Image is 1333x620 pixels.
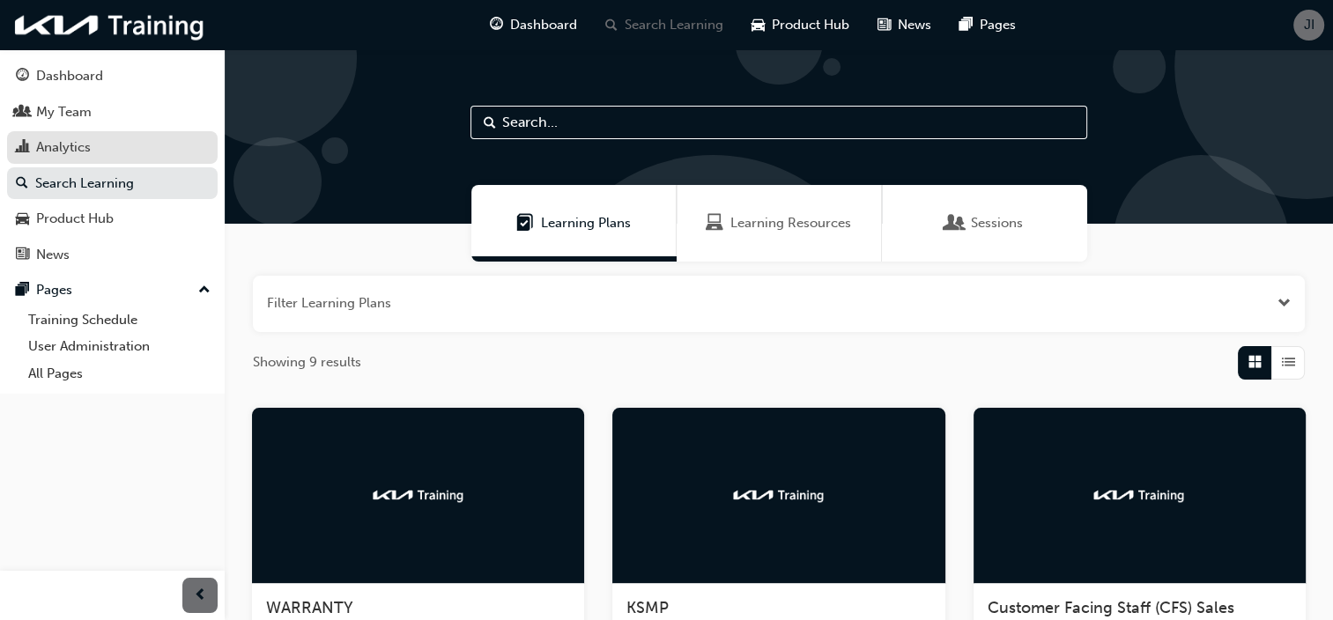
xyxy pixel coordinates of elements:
span: Dashboard [510,15,577,35]
span: WARRANTY [266,598,353,617]
span: people-icon [16,105,29,121]
span: search-icon [605,14,618,36]
span: Sessions [971,213,1023,233]
img: kia-training [9,7,211,43]
img: kia-training [1091,486,1188,504]
div: Dashboard [36,66,103,86]
span: guage-icon [490,14,503,36]
span: chart-icon [16,140,29,156]
span: pages-icon [16,283,29,299]
span: Pages [980,15,1016,35]
span: search-icon [16,176,28,192]
span: Product Hub [772,15,849,35]
a: Learning PlansLearning Plans [471,185,677,262]
span: prev-icon [194,585,207,607]
div: Analytics [36,137,91,158]
span: Sessions [946,213,964,233]
a: search-iconSearch Learning [591,7,737,43]
button: Pages [7,274,218,306]
a: Dashboard [7,60,218,92]
div: News [36,245,70,265]
a: Analytics [7,131,218,164]
a: All Pages [21,360,218,387]
button: Open the filter [1277,293,1291,314]
span: Search [484,113,496,133]
input: Search... [470,106,1087,139]
div: Pages [36,280,72,300]
span: KSMP [626,598,669,617]
span: JI [1304,15,1314,35]
a: User Administration [21,333,218,360]
a: Training Schedule [21,306,218,334]
span: Grid [1248,352,1262,373]
a: news-iconNews [863,7,945,43]
a: guage-iconDashboard [476,7,591,43]
button: JI [1293,10,1324,41]
span: car-icon [752,14,765,36]
a: car-iconProduct Hub [737,7,863,43]
span: Learning Plans [541,213,631,233]
img: kia-training [730,486,827,504]
a: Product Hub [7,203,218,235]
span: Learning Resources [730,213,851,233]
button: DashboardMy TeamAnalyticsSearch LearningProduct HubNews [7,56,218,274]
span: guage-icon [16,69,29,85]
a: SessionsSessions [882,185,1087,262]
a: News [7,239,218,271]
a: Search Learning [7,167,218,200]
img: kia-training [370,486,467,504]
span: car-icon [16,211,29,227]
span: News [898,15,931,35]
span: pages-icon [959,14,973,36]
span: news-icon [878,14,891,36]
span: Learning Plans [516,213,534,233]
span: List [1282,352,1295,373]
a: My Team [7,96,218,129]
span: Learning Resources [706,213,723,233]
span: up-icon [198,279,211,302]
a: Learning ResourcesLearning Resources [677,185,882,262]
span: news-icon [16,247,29,263]
div: Product Hub [36,209,114,229]
a: pages-iconPages [945,7,1030,43]
span: Search Learning [625,15,723,35]
div: My Team [36,102,92,122]
span: Showing 9 results [253,352,361,373]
